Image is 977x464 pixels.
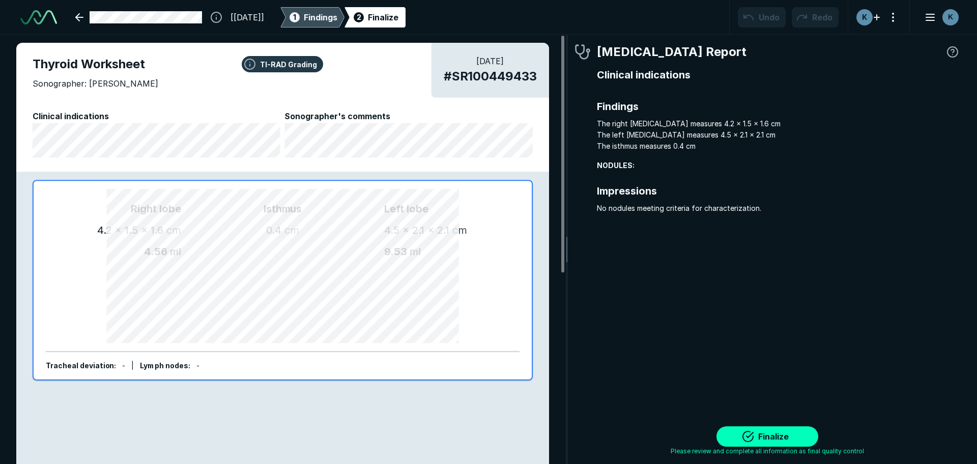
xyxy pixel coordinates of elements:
div: | [131,361,134,372]
span: - [196,362,199,370]
a: See-Mode Logo [16,6,61,29]
div: Finalize [368,11,398,23]
span: cm [166,224,181,236]
button: Finalize [716,426,818,447]
span: # SR100449433 [444,67,537,86]
button: Undo [738,7,786,28]
span: [DATE] [444,55,537,67]
span: Isthmus [181,201,384,216]
button: TI-RAD Grading [242,56,323,72]
span: 4.5 x 2.1 x 2.1 [384,224,449,236]
span: 9.53 [384,245,407,258]
div: - [122,361,125,372]
span: No nodules meeting criteria for characterization. [597,203,961,214]
button: Redo [792,7,839,28]
button: avatar-name [918,7,961,28]
span: 4.56 [144,245,167,258]
span: Thyroid Worksheet [33,55,533,73]
span: Sonographer: [PERSON_NAME] [33,77,158,90]
span: Right lobe [58,201,181,216]
span: K [862,12,867,22]
span: cm [284,224,299,236]
span: Impressions [597,183,961,199]
span: 1 [293,12,296,22]
span: Clinical indications [597,67,961,83]
div: avatar-name [942,9,959,25]
span: Left lobe [384,201,507,216]
span: The right [MEDICAL_DATA] measures 4.2 x 1.5 x 1.6 cm The left [MEDICAL_DATA] measures 4.5 x 2.1 x... [597,118,961,152]
span: Tracheal deviation : [46,362,117,370]
strong: NODULES: [597,161,635,170]
span: 4.2 x 1.5 x 1.6 [97,224,164,236]
span: [MEDICAL_DATA] Report [597,43,746,61]
div: 2Finalize [344,7,406,28]
span: K [948,12,953,22]
span: 2 [357,12,361,22]
span: cm [452,224,467,236]
span: Please review and complete all information as final quality control [671,447,864,456]
div: 1Findings [280,7,344,28]
span: ml [410,245,421,258]
span: Clinical indications [33,110,281,122]
span: ml [170,245,181,258]
div: avatar-name [856,9,873,25]
span: [[DATE]] [231,11,264,23]
span: 0.4 [266,224,281,236]
span: Sonographer's comments [284,110,533,122]
span: Lymph nodes : [140,362,190,370]
span: Findings [597,99,961,114]
span: Findings [304,11,337,23]
img: See-Mode Logo [20,10,57,24]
